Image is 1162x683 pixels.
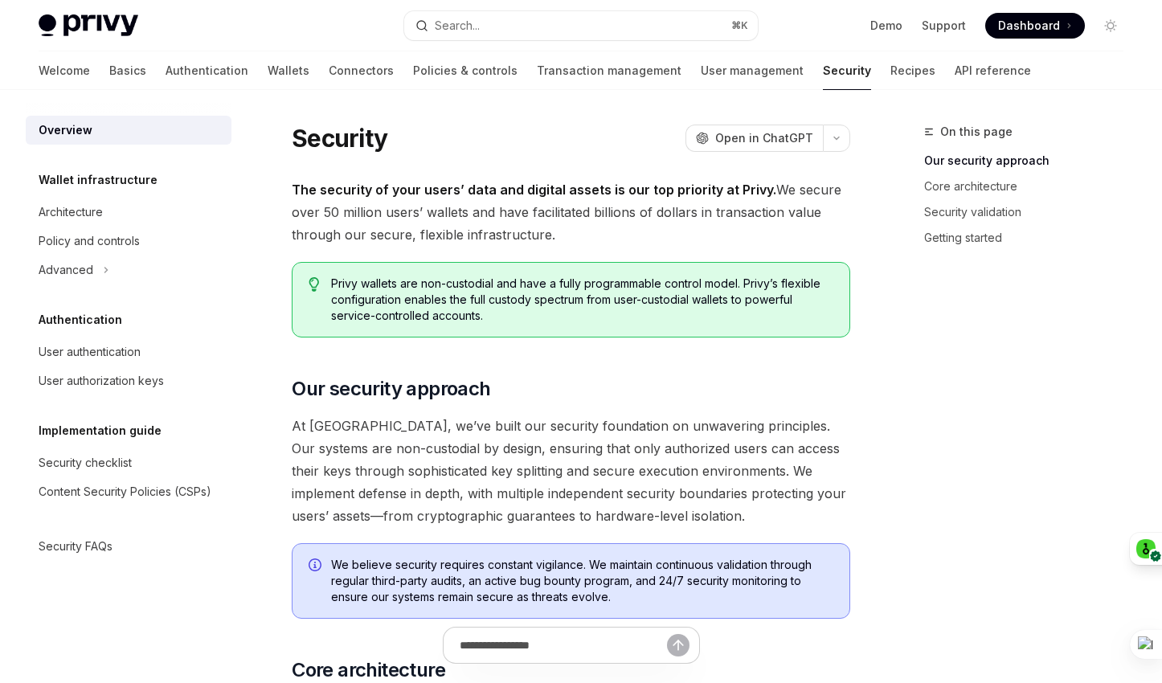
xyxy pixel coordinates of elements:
[924,225,1136,251] a: Getting started
[331,276,833,324] span: Privy wallets are non-custodial and have a fully programmable control model. Privy’s flexible con...
[39,537,113,556] div: Security FAQs
[924,148,1136,174] a: Our security approach
[26,366,231,395] a: User authorization keys
[537,51,681,90] a: Transaction management
[39,371,164,391] div: User authorization keys
[460,628,667,663] input: Ask a question...
[292,182,776,198] strong: The security of your users’ data and digital assets is our top priority at Privy.
[329,51,394,90] a: Connectors
[823,51,871,90] a: Security
[731,19,748,32] span: ⌘ K
[292,178,850,246] span: We secure over 50 million users’ wallets and have facilitated billions of dollars in transaction ...
[955,51,1031,90] a: API reference
[39,260,93,280] div: Advanced
[404,11,757,40] button: Open search
[1136,539,1156,558] img: OneKey Logo
[39,121,92,140] div: Overview
[26,337,231,366] a: User authentication
[940,122,1013,141] span: On this page
[26,477,231,506] a: Content Security Policies (CSPs)
[331,557,833,605] span: We believe security requires constant vigilance. We maintain continuous validation through regula...
[109,51,146,90] a: Basics
[685,125,823,152] button: Open in ChatGPT
[39,202,103,222] div: Architecture
[1098,13,1123,39] button: Toggle dark mode
[26,532,231,561] a: Security FAQs
[292,415,850,527] span: At [GEOGRAPHIC_DATA], we’ve built our security foundation on unwavering principles. Our systems a...
[39,231,140,251] div: Policy and controls
[39,14,138,37] img: light logo
[667,634,689,656] button: Send message
[26,116,231,145] a: Overview
[26,198,231,227] a: Architecture
[39,342,141,362] div: User authentication
[435,16,480,35] div: Search...
[922,18,966,34] a: Support
[166,51,248,90] a: Authentication
[998,18,1060,34] span: Dashboard
[26,448,231,477] a: Security checklist
[924,174,1136,199] a: Core architecture
[292,376,490,402] span: Our security approach
[268,51,309,90] a: Wallets
[715,130,813,146] span: Open in ChatGPT
[413,51,518,90] a: Policies & controls
[890,51,935,90] a: Recipes
[292,124,387,153] h1: Security
[701,51,804,90] a: User management
[985,13,1085,39] a: Dashboard
[39,453,132,472] div: Security checklist
[26,256,231,284] button: Toggle Advanced section
[39,482,211,501] div: Content Security Policies (CSPs)
[924,199,1136,225] a: Security validation
[39,170,158,190] h5: Wallet infrastructure
[39,421,162,440] h5: Implementation guide
[26,227,231,256] a: Policy and controls
[309,558,325,575] svg: Info
[39,51,90,90] a: Welcome
[870,18,902,34] a: Demo
[309,277,320,292] svg: Tip
[39,310,122,329] h5: Authentication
